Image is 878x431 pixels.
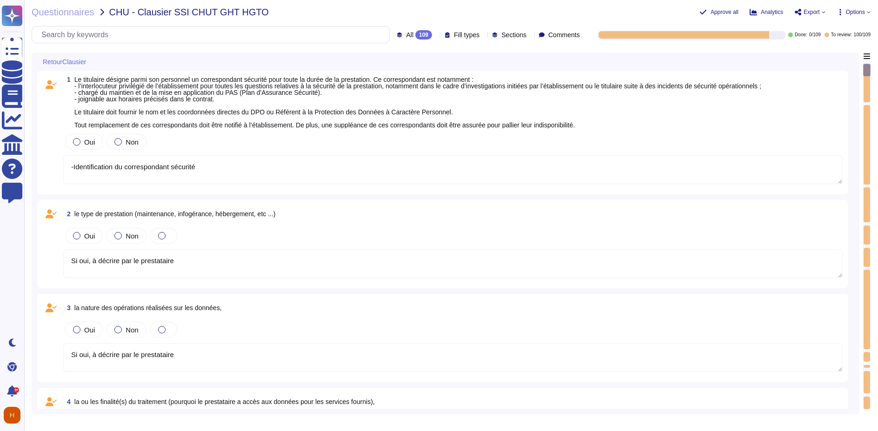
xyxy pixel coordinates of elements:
span: Le titulaire désigne parmi son personnel un correspondant sécurité pour toute la durée de la pres... [74,76,761,129]
button: Approve all [699,8,738,16]
span: Comments [548,32,580,38]
span: 100 / 109 [854,33,871,37]
span: Done: [795,33,807,37]
input: Search by keywords [37,27,389,43]
textarea: Si oui, à décrire par le prestataire [63,249,843,278]
span: la ou les finalité(s) du traitement (pourquoi le prestataire a accès aux données pour les service... [74,398,375,405]
span: 4 [63,398,71,405]
span: Oui [84,326,95,334]
span: Export [804,9,820,15]
span: Options [846,9,865,15]
span: Approve all [711,9,738,15]
span: Questionnaires [32,7,94,17]
span: Analytics [761,9,783,15]
span: 3 [63,305,71,311]
span: Fill types [454,32,479,38]
span: Non [126,326,139,334]
span: la nature des opérations réalisées sur les données, [74,304,222,312]
button: Analytics [750,8,783,16]
span: RetourClausier [43,59,86,65]
span: Sections [501,32,526,38]
span: CHU - Clausier SSI CHUT GHT HGTO [109,7,269,17]
span: 0 / 109 [809,33,821,37]
span: 2 [63,211,71,217]
div: 109 [415,30,432,40]
span: Non [126,232,139,240]
span: All [406,32,413,38]
span: le type de prestation (maintenance, infogérance, hébergement, etc ...) [74,210,276,218]
span: To review: [831,33,852,37]
textarea: -Identification du correspondant sécurité [63,155,843,184]
button: user [2,405,27,425]
div: 9+ [13,387,19,393]
span: Oui [84,232,95,240]
span: 1 [63,76,71,83]
span: Oui [84,138,95,146]
img: user [4,407,20,424]
textarea: Si oui, à décrire par le prestataire [63,343,843,372]
span: Non [126,138,139,146]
